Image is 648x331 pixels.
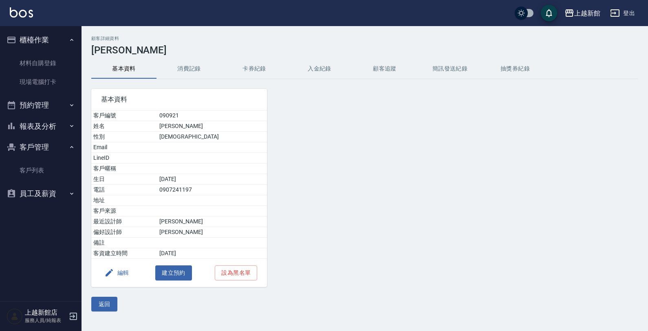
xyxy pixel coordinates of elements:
img: Logo [10,7,33,18]
button: 櫃檯作業 [3,29,78,51]
h3: [PERSON_NAME] [91,44,638,56]
td: 地址 [91,195,157,206]
td: 最近設計師 [91,216,157,227]
a: 客戶列表 [3,161,78,180]
td: 客戶編號 [91,110,157,121]
td: 0907241197 [157,185,267,195]
td: 生日 [91,174,157,185]
a: 現場電腦打卡 [3,73,78,91]
td: [PERSON_NAME] [157,121,267,132]
img: Person [7,308,23,324]
button: 抽獎券紀錄 [483,59,548,79]
td: 客戶暱稱 [91,163,157,174]
td: [DATE] [157,174,267,185]
td: Email [91,142,157,153]
td: 姓名 [91,121,157,132]
td: 090921 [157,110,267,121]
button: 編輯 [101,265,132,280]
td: 電話 [91,185,157,195]
button: 登出 [607,6,638,21]
td: LineID [91,153,157,163]
button: 顧客追蹤 [352,59,417,79]
button: 消費記錄 [156,59,222,79]
button: 返回 [91,297,117,312]
button: save [541,5,557,21]
td: 性別 [91,132,157,142]
div: 上越新館 [574,8,600,18]
h5: 上越新館店 [25,309,66,317]
button: 設為黑名單 [215,265,257,280]
a: 材料自購登錄 [3,54,78,73]
button: 卡券紀錄 [222,59,287,79]
button: 上越新館 [561,5,604,22]
td: 偏好設計師 [91,227,157,238]
td: [DATE] [157,248,267,259]
p: 服務人員/純報表 [25,317,66,324]
button: 建立預約 [155,265,192,280]
button: 客戶管理 [3,137,78,158]
button: 預約管理 [3,95,78,116]
span: 基本資料 [101,95,257,104]
h2: 顧客詳細資料 [91,36,638,41]
button: 員工及薪資 [3,183,78,204]
td: [PERSON_NAME] [157,216,267,227]
td: [PERSON_NAME] [157,227,267,238]
button: 入金紀錄 [287,59,352,79]
td: [DEMOGRAPHIC_DATA] [157,132,267,142]
button: 簡訊發送紀錄 [417,59,483,79]
td: 客戶來源 [91,206,157,216]
button: 報表及分析 [3,116,78,137]
button: 基本資料 [91,59,156,79]
td: 客資建立時間 [91,248,157,259]
td: 備註 [91,238,157,248]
